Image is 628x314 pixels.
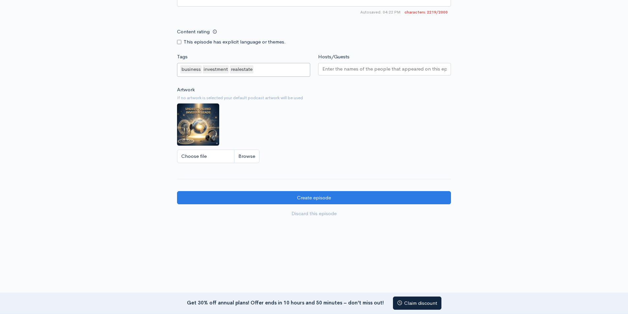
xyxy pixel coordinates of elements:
label: Artwork [177,86,195,94]
label: Content rating [177,25,210,39]
label: This episode has explicit language or themes. [184,38,286,46]
div: realestate [230,65,254,73]
a: Discard this episode [177,207,451,220]
label: Tags [177,53,188,61]
span: Autosaved: 04:22 PM [360,9,401,15]
input: Create episode [177,191,451,205]
div: investment [203,65,229,73]
span: 2219/2000 [404,9,448,15]
label: Hosts/Guests [318,53,349,61]
strong: Get 30% off annual plans! Offer ends in 10 hours and 50 minutes – don’t miss out! [187,299,384,305]
small: If no artwork is selected your default podcast artwork will be used [177,95,451,101]
a: Claim discount [393,297,441,310]
input: Enter the names of the people that appeared on this episode [322,65,447,73]
div: business [180,65,202,73]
